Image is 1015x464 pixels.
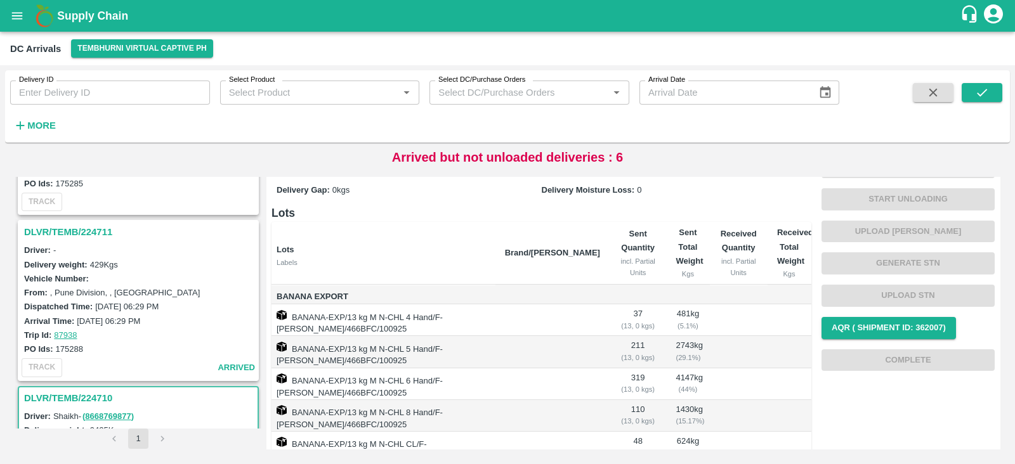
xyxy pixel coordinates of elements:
label: , Pune Division, , [GEOGRAPHIC_DATA] [50,288,200,297]
div: incl. Partial Units [620,255,656,279]
button: open drawer [3,1,32,30]
label: Trip Id: [24,330,51,340]
img: box [277,373,287,383]
label: Select DC/Purchase Orders [438,75,525,85]
div: Labels [277,257,495,268]
h3: DLVR/TEMB/224710 [24,390,256,406]
b: Supply Chain [57,10,128,22]
label: [DATE] 06:29 PM [77,316,140,326]
button: Open [398,84,415,101]
span: - [53,245,56,255]
div: ( 15.17 %) [676,415,700,427]
span: Shaikh - [53,411,135,421]
img: box [277,405,287,415]
a: 87938 [54,330,77,340]
nav: pagination navigation [102,429,174,449]
td: 2743 kg [665,336,710,368]
span: Banana Export [277,290,495,304]
label: Driver: [24,411,51,421]
label: Delivery weight: [24,260,88,269]
td: 319 [610,368,666,400]
strong: More [27,120,56,131]
span: 0 kgs [332,185,350,195]
label: 175285 [56,179,83,188]
img: box [277,310,287,320]
button: More [10,115,59,136]
b: Received Quantity [721,229,757,252]
button: Select DC [71,39,213,58]
a: Supply Chain [57,7,960,25]
h3: DLVR/TEMB/224711 [24,224,256,240]
b: Sent Total Weight [676,228,703,266]
td: BANANA-EXP/13 kg M N-CHL CL/F-[PERSON_NAME]/466BFC/100925 [272,432,495,463]
div: ( 13, 0 kgs) [620,352,656,363]
td: 481 kg [665,304,710,336]
img: logo [32,3,57,29]
td: 48 [610,432,666,463]
label: 429 Kgs [90,260,118,269]
img: box [277,342,287,352]
label: [DATE] 06:29 PM [95,302,159,311]
td: BANANA-EXP/13 kg M N-CHL 5 Hand/F-[PERSON_NAME]/466BFC/100925 [272,336,495,368]
td: BANANA-EXP/13 kg M N-CHL 8 Hand/F-[PERSON_NAME]/466BFC/100925 [272,400,495,432]
b: Lots [277,245,294,254]
span: 0 [637,185,641,195]
td: 624 kg [665,432,710,463]
img: box [277,437,287,447]
div: customer-support [960,4,982,27]
div: ( 44 %) [676,383,700,395]
a: (8668769877) [82,411,134,421]
label: Arrival Time: [24,316,74,326]
p: Arrived but not unloaded deliveries : 6 [392,148,624,167]
button: AQR ( Shipment Id: 362007) [822,317,956,339]
button: Choose date [813,81,837,105]
label: 9425 Kgs [90,425,122,435]
span: arrived [218,361,255,375]
div: account of current user [982,3,1005,29]
td: 1430 kg [665,400,710,432]
div: ( 13, 0 kgs) [620,415,656,427]
button: Open [608,84,625,101]
td: BANANA-EXP/13 kg M N-CHL 6 Hand/F-[PERSON_NAME]/466BFC/100925 [272,368,495,400]
label: Select Product [229,75,275,85]
input: Select Product [224,84,395,101]
td: 211 [610,336,666,368]
input: Enter Delivery ID [10,81,210,105]
div: ( 6.62 %) [676,447,700,458]
b: Sent Quantity [621,229,655,252]
label: Delivery weight: [24,425,88,435]
div: ( 13, 0 kgs) [620,447,656,458]
b: Brand/[PERSON_NAME] [505,248,600,257]
input: Arrival Date [639,81,808,105]
td: 37 [610,304,666,336]
div: incl. Partial Units [720,255,757,279]
td: BANANA-EXP/13 kg M N-CHL 4 Hand/F-[PERSON_NAME]/466BFC/100925 [272,304,495,336]
div: ( 5.1 %) [676,320,700,332]
b: Received Total Weight [777,228,813,266]
div: Kgs [777,268,801,280]
label: PO Ids: [24,344,53,354]
div: DC Arrivals [10,41,61,57]
label: Dispatched Time: [24,302,93,311]
label: Arrival Date [648,75,685,85]
button: page 1 [128,429,148,449]
td: 4147 kg [665,368,710,400]
div: Kgs [676,268,700,280]
label: Vehicle Number: [24,274,89,283]
h6: Lots [272,204,811,222]
label: Delivery ID [19,75,53,85]
td: 110 [610,400,666,432]
label: Driver: [24,245,51,255]
label: Delivery Moisture Loss: [542,185,635,195]
div: ( 29.1 %) [676,352,700,363]
label: Delivery Gap: [277,185,330,195]
label: 175288 [56,344,83,354]
input: Select DC/Purchase Orders [433,84,588,101]
div: ( 13, 0 kgs) [620,383,656,395]
label: PO Ids: [24,179,53,188]
div: ( 13, 0 kgs) [620,320,656,332]
label: From: [24,288,48,297]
